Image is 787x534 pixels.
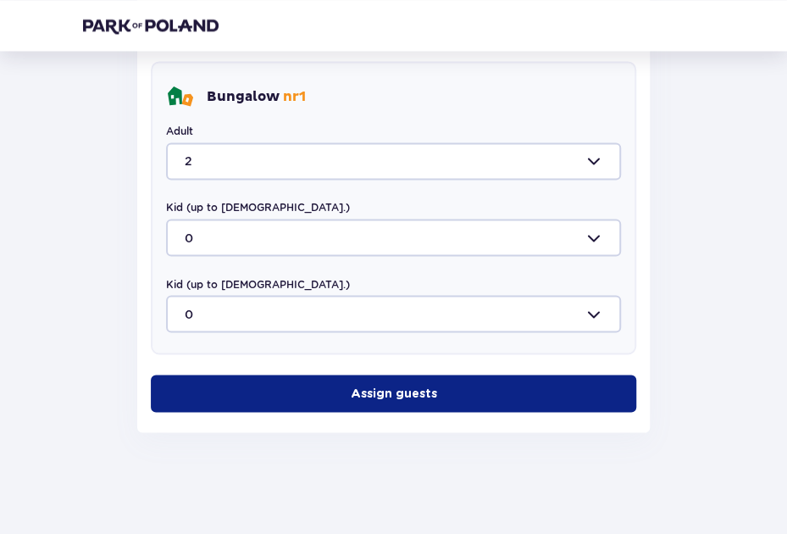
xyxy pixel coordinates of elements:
[166,83,193,110] img: bungalows Icon
[283,88,306,105] span: nr 1
[350,385,436,402] p: Assign guests
[151,375,635,412] button: Assign guests
[166,124,193,139] label: Adult
[83,17,219,34] img: Park of Poland logo
[166,276,350,292] label: Kid (up to [DEMOGRAPHIC_DATA].)
[207,87,306,106] p: Bungalow
[166,200,350,215] label: Kid (up to [DEMOGRAPHIC_DATA].)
